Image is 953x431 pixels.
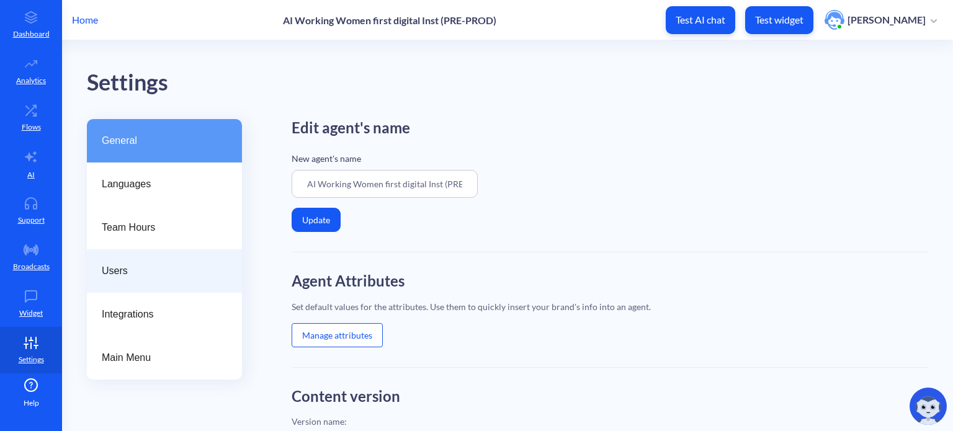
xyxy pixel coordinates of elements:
span: Integrations [102,307,217,322]
h2: Edit agent's name [292,119,928,137]
p: Dashboard [13,29,50,40]
span: Languages [102,177,217,192]
p: AI [27,169,35,180]
div: Set default values for the attributes. Use them to quickly insert your brand's info into an agent. [292,300,928,313]
a: Integrations [87,293,242,336]
h2: Content version [292,388,928,406]
span: Team Hours [102,220,217,235]
button: Manage attributes [292,323,383,347]
p: Test widget [755,14,803,26]
a: Main Menu [87,336,242,380]
p: AI Working Women first digital Inst (PRE-PROD) [283,14,496,26]
p: Broadcasts [13,261,50,272]
p: Analytics [16,75,46,86]
a: Team Hours [87,206,242,249]
span: Help [24,398,39,409]
p: Test AI chat [676,14,725,26]
p: Home [72,12,98,27]
input: Enter agent Name [292,170,478,198]
div: Settings [87,65,953,100]
img: user photo [825,10,844,30]
p: Support [18,215,45,226]
a: Languages [87,162,242,206]
button: Test widget [745,6,813,34]
p: New agent's name [292,152,928,165]
h2: Agent Attributes [292,272,928,290]
button: user photo[PERSON_NAME] [818,9,943,31]
p: Widget [19,308,43,319]
a: Users [87,249,242,293]
p: Settings [19,354,44,365]
p: [PERSON_NAME] [848,13,926,27]
button: Test AI chat [666,6,735,34]
p: Flows [22,122,41,133]
span: General [102,133,217,148]
span: Main Menu [102,350,217,365]
button: Update [292,208,341,232]
a: General [87,119,242,162]
div: Version name: [292,415,928,428]
img: copilot-icon.svg [910,388,947,425]
span: Users [102,264,217,278]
